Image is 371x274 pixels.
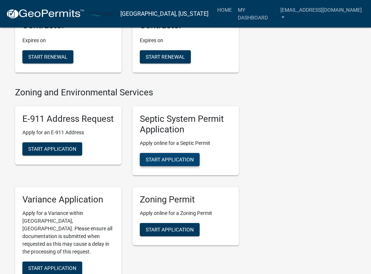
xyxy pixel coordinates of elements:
span: Start Renewal [146,54,185,59]
button: Start Application [22,142,82,156]
button: Start Renewal [140,50,191,63]
p: Expires on [140,37,232,44]
h5: Septic System Permit Application [140,114,232,135]
a: Home [214,3,235,17]
p: Apply for a Variance within [GEOGRAPHIC_DATA], [GEOGRAPHIC_DATA]. Please ensure all documentation... [22,209,114,256]
p: Apply online for a Zoning Permit [140,209,232,217]
span: Start Application [146,226,194,232]
a: [EMAIL_ADDRESS][DOMAIN_NAME] [277,3,365,25]
span: Start Application [28,146,76,152]
h4: Zoning and Environmental Services [15,87,239,98]
span: Start Application [146,157,194,162]
p: Expires on [22,37,114,44]
a: [GEOGRAPHIC_DATA], [US_STATE] [120,8,208,20]
button: Start Renewal [22,50,73,63]
img: Carlton County, Minnesota [90,9,114,18]
h5: E-911 Address Request [22,114,114,124]
h5: Zoning Permit [140,194,232,205]
p: Apply for an E-911 Address [22,129,114,136]
button: Start Application [140,223,200,236]
button: Start Application [140,153,200,166]
span: Start Renewal [28,54,68,59]
span: Start Application [28,265,76,271]
h5: Variance Application [22,194,114,205]
a: My Dashboard [235,3,277,25]
p: Apply online for a Septic Permit [140,139,232,147]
